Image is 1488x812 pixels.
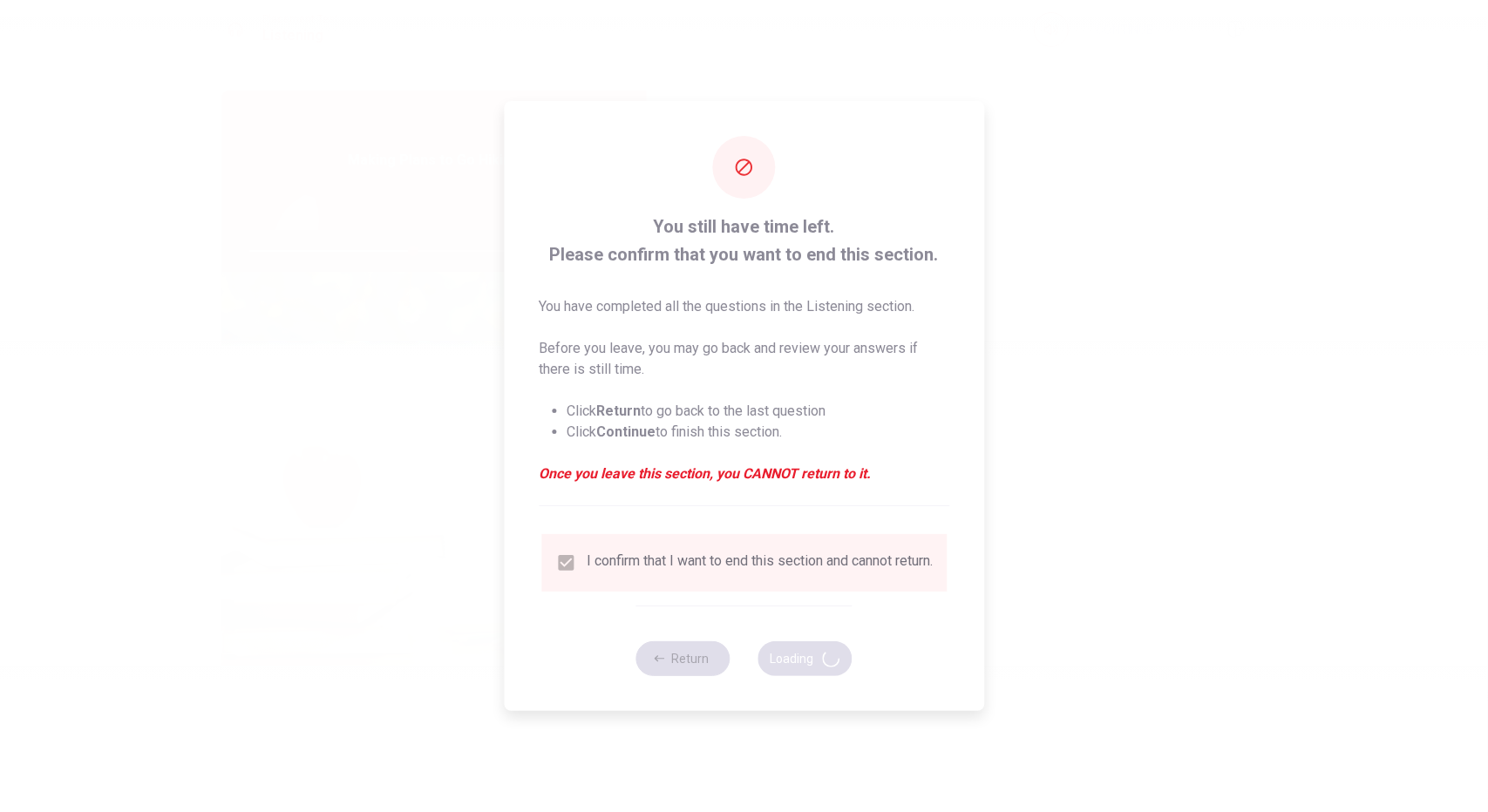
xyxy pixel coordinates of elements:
[596,423,656,440] strong: Continue
[539,464,949,484] em: Once you leave this section, you CANNOT return to it.
[636,641,730,676] button: Return
[758,641,853,676] button: Loading
[596,403,641,419] strong: Return
[567,422,949,443] li: Click to finish this section.
[539,296,949,317] p: You have completed all the questions in the Listening section.
[567,401,949,422] li: Click to go back to the last question
[539,338,949,380] p: Before you leave, you may go back and review your answers if there is still time.
[539,213,949,268] span: You still have time left. Please confirm that you want to end this section.
[587,552,933,573] div: I confirm that I want to end this section and cannot return.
